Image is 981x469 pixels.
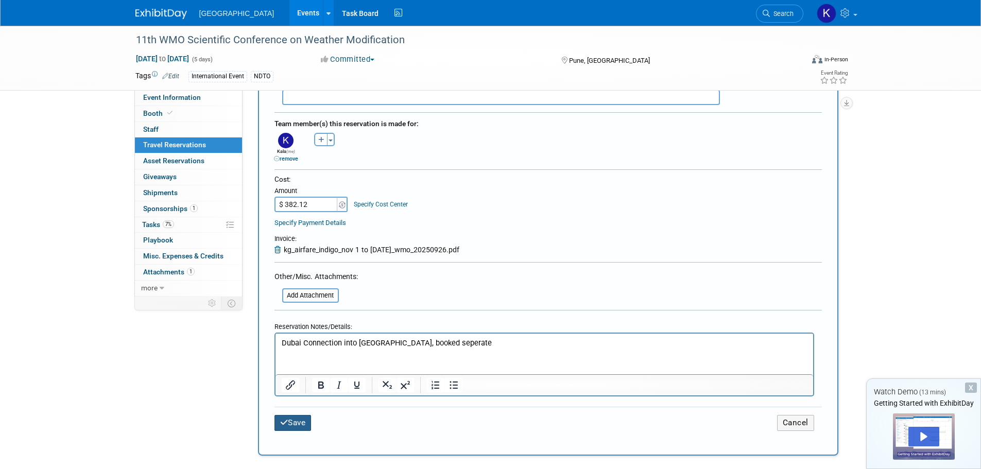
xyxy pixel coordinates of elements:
[867,387,980,397] div: Watch Demo
[965,383,977,393] div: Dismiss
[135,249,242,264] a: Misc. Expenses & Credits
[135,265,242,280] a: Attachments1
[286,149,295,154] span: (me)
[199,9,274,18] span: [GEOGRAPHIC_DATA]
[284,246,459,254] span: kg_airfare_indigo_nov 1 to [DATE]_wmo_20250926.pdf
[162,73,179,80] a: Edit
[142,220,174,229] span: Tasks
[274,415,312,431] button: Save
[274,246,284,254] a: Remove Attachment
[397,378,414,392] button: Superscript
[330,378,348,392] button: Italic
[143,204,198,213] span: Sponsorships
[908,427,939,446] div: Play
[282,378,299,392] button: Insert/edit link
[135,54,190,63] span: [DATE] [DATE]
[190,204,198,212] span: 1
[312,378,330,392] button: Bold
[203,297,221,310] td: Personalize Event Tab Strip
[278,133,294,148] img: K.jpg
[274,186,349,197] div: Amount
[143,252,223,260] span: Misc. Expenses & Credits
[812,55,822,63] img: Format-Inperson.png
[135,153,242,169] a: Asset Reservations
[824,56,848,63] div: In-Person
[143,172,177,181] span: Giveaways
[820,71,848,76] div: Event Rating
[919,389,946,396] span: (13 mins)
[317,54,378,65] button: Committed
[132,31,788,49] div: 11th WMO Scientific Conference on Weather Modification
[135,9,187,19] img: ExhibitDay
[867,398,980,408] div: Getting Started with ExhibitDay
[143,109,175,117] span: Booth
[191,56,213,63] span: (5 days)
[274,271,358,284] div: Other/Misc. Attachments:
[274,219,346,227] a: Specify Payment Details
[274,234,459,245] div: Invoice:
[143,125,159,133] span: Staff
[777,415,814,431] button: Cancel
[770,10,794,18] span: Search
[135,90,242,106] a: Event Information
[143,236,173,244] span: Playbook
[274,155,298,162] a: remove
[354,201,408,208] a: Specify Cost Center
[569,57,650,64] span: Pune, [GEOGRAPHIC_DATA]
[135,281,242,296] a: more
[276,334,813,374] iframe: Rich Text Area
[274,318,814,333] div: Reservation Notes/Details:
[274,114,822,131] div: Team member(s) this reservation is made for:
[135,137,242,153] a: Travel Reservations
[135,169,242,185] a: Giveaways
[756,5,803,23] a: Search
[167,110,173,116] i: Booth reservation complete
[143,93,201,101] span: Event Information
[135,122,242,137] a: Staff
[135,106,242,121] a: Booth
[188,71,247,82] div: International Event
[427,378,444,392] button: Numbered list
[158,55,167,63] span: to
[143,188,178,197] span: Shipments
[135,185,242,201] a: Shipments
[141,284,158,292] span: more
[135,201,242,217] a: Sponsorships1
[143,157,204,165] span: Asset Reservations
[135,217,242,233] a: Tasks7%
[251,71,273,82] div: NDTO
[163,220,174,228] span: 7%
[269,148,303,163] div: Kala
[221,297,242,310] td: Toggle Event Tabs
[187,268,195,275] span: 1
[378,378,396,392] button: Subscript
[743,54,849,69] div: Event Format
[143,141,206,149] span: Travel Reservations
[445,378,462,392] button: Bullet list
[135,71,179,82] td: Tags
[274,175,822,184] div: Cost:
[348,378,366,392] button: Underline
[135,233,242,248] a: Playbook
[817,4,836,23] img: Kala Golden
[143,268,195,276] span: Attachments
